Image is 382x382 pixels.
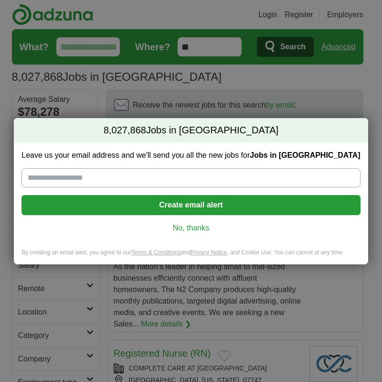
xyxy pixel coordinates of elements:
label: Leave us your email address and we'll send you all the new jobs for [21,150,360,161]
a: Terms & Conditions [131,249,181,256]
div: By creating an email alert, you agree to our and , and Cookie Use. You can cancel at any time. [14,249,368,264]
strong: Jobs in [GEOGRAPHIC_DATA] [250,151,360,159]
button: Create email alert [21,195,360,215]
h2: Jobs in [GEOGRAPHIC_DATA] [14,118,368,143]
a: Privacy Notice [191,249,227,256]
span: 8,027,868 [104,124,146,137]
a: No, thanks [29,223,352,233]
